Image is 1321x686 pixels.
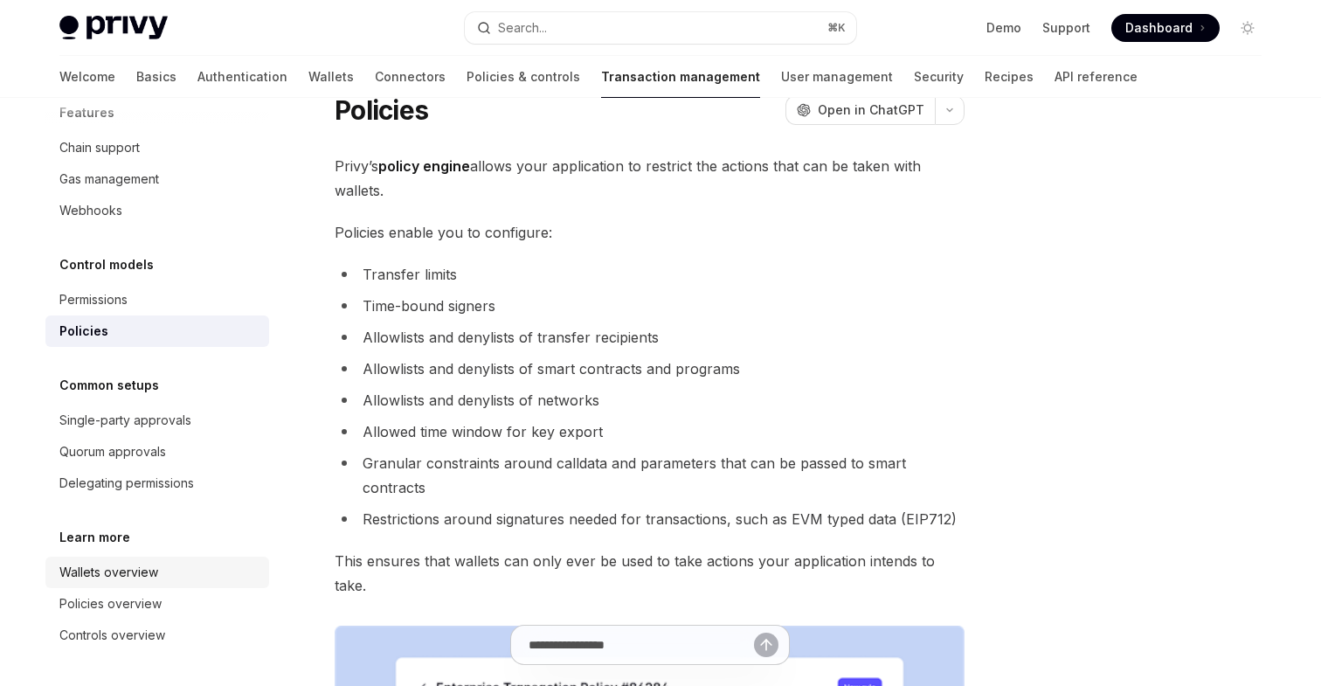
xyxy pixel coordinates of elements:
div: Controls overview [59,625,165,646]
h5: Control models [59,254,154,275]
a: Chain support [45,132,269,163]
a: Welcome [59,56,115,98]
a: Wallets overview [45,557,269,588]
div: Chain support [59,137,140,158]
a: Authentication [197,56,287,98]
li: Time-bound signers [335,294,965,318]
div: Wallets overview [59,562,158,583]
div: Webhooks [59,200,122,221]
a: Single-party approvals [45,405,269,436]
a: Policies [45,315,269,347]
div: Policies overview [59,593,162,614]
li: Granular constraints around calldata and parameters that can be passed to smart contracts [335,451,965,500]
a: Basics [136,56,176,98]
span: Open in ChatGPT [818,101,924,119]
a: Policies & controls [467,56,580,98]
li: Allowlists and denylists of networks [335,388,965,412]
li: Allowlists and denylists of smart contracts and programs [335,357,965,381]
a: Webhooks [45,195,269,226]
div: Permissions [59,289,128,310]
img: light logo [59,16,168,40]
a: Transaction management [601,56,760,98]
a: Dashboard [1111,14,1220,42]
a: Wallets [308,56,354,98]
div: Delegating permissions [59,473,194,494]
a: Recipes [985,56,1034,98]
a: Quorum approvals [45,436,269,468]
li: Restrictions around signatures needed for transactions, such as EVM typed data (EIP712) [335,507,965,531]
h5: Learn more [59,527,130,548]
a: Permissions [45,284,269,315]
strong: policy engine [378,157,470,175]
a: Connectors [375,56,446,98]
a: Controls overview [45,620,269,651]
div: Single-party approvals [59,410,191,431]
div: Policies [59,321,108,342]
span: This ensures that wallets can only ever be used to take actions your application intends to take. [335,549,965,598]
span: Dashboard [1125,19,1193,37]
a: Policies overview [45,588,269,620]
a: Support [1042,19,1090,37]
span: Policies enable you to configure: [335,220,965,245]
li: Allowlists and denylists of transfer recipients [335,325,965,350]
li: Transfer limits [335,262,965,287]
li: Allowed time window for key export [335,419,965,444]
div: Search... [498,17,547,38]
span: ⌘ K [827,21,846,35]
a: API reference [1055,56,1138,98]
a: Demo [986,19,1021,37]
a: Gas management [45,163,269,195]
div: Gas management [59,169,159,190]
div: Quorum approvals [59,441,166,462]
button: Toggle dark mode [1234,14,1262,42]
h1: Policies [335,94,428,126]
a: Delegating permissions [45,468,269,499]
button: Open in ChatGPT [785,95,935,125]
a: User management [781,56,893,98]
a: Security [914,56,964,98]
span: Privy’s allows your application to restrict the actions that can be taken with wallets. [335,154,965,203]
button: Send message [754,633,778,657]
h5: Common setups [59,375,159,396]
button: Search...⌘K [465,12,856,44]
